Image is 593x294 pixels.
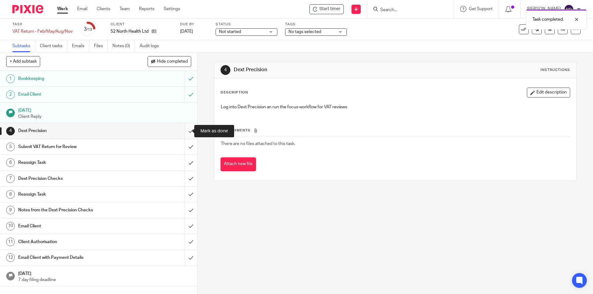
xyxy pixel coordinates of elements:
[234,67,409,73] h1: Dext Precision
[6,143,15,151] div: 5
[6,222,15,230] div: 10
[18,190,125,199] h1: Reassign Task
[6,158,15,167] div: 6
[532,16,564,23] p: Task completed.
[18,90,125,99] h1: Email Client
[18,269,191,277] h1: [DATE]
[219,30,241,34] span: Not started
[120,6,130,12] a: Team
[18,237,125,246] h1: Client Authorisation
[6,190,15,199] div: 8
[12,28,73,35] div: VAT Return - Feb/May/Aug/Nov
[18,205,125,215] h1: Notes from the Dext Precision Checks
[221,157,256,171] button: Attach new file
[221,90,248,95] p: Description
[527,88,570,97] button: Edit description
[6,56,40,67] button: + Add subtask
[221,142,295,146] span: There are no files attached to this task.
[140,40,163,52] a: Audit logs
[12,5,43,13] img: Pixie
[12,22,73,27] label: Task
[84,26,92,33] div: 3
[112,40,135,52] a: Notes (0)
[564,4,574,14] img: svg%3E
[72,40,89,52] a: Emails
[540,68,570,72] div: Instructions
[309,4,344,14] div: 52 North Health Ltd - VAT Return - Feb/May/Aug/Nov
[180,22,208,27] label: Due by
[221,129,250,132] span: Attachments
[18,142,125,151] h1: Submit VAT Return for Review
[12,40,35,52] a: Subtasks
[6,74,15,83] div: 1
[18,158,125,167] h1: Reassign Task
[285,22,347,27] label: Tags
[111,28,149,35] p: 52 North Health Ltd
[77,6,87,12] a: Email
[97,6,110,12] a: Clients
[57,6,68,12] a: Work
[164,6,180,12] a: Settings
[6,90,15,99] div: 2
[18,114,191,120] p: Client Reply
[18,126,125,135] h1: Dext Precision
[40,40,67,52] a: Client tasks
[18,74,125,83] h1: Bookkeeping
[94,40,108,52] a: Files
[148,56,191,67] button: Hide completed
[6,238,15,246] div: 11
[18,253,125,262] h1: Email Client with Payment Details
[180,29,193,34] span: [DATE]
[6,127,15,135] div: 4
[216,22,277,27] label: Status
[111,22,172,27] label: Client
[6,253,15,262] div: 12
[221,104,570,110] p: Log into Dext Precision an run the focus workflow for VAT reviews
[18,174,125,183] h1: Dext Precision Checks
[86,28,92,31] small: /13
[6,174,15,183] div: 7
[288,30,321,34] span: No tags selected
[221,65,230,75] div: 4
[18,222,125,231] h1: Email Client
[157,59,188,64] span: Hide completed
[18,106,191,114] h1: [DATE]
[6,206,15,214] div: 9
[139,6,154,12] a: Reports
[18,277,191,283] p: 7 day filing deadline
